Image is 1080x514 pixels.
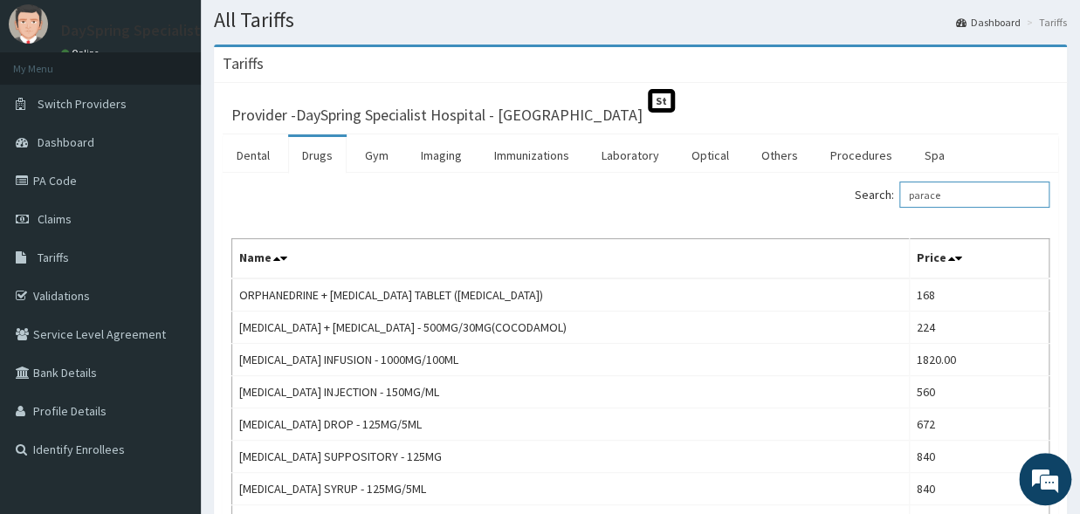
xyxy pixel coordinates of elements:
td: 840 [909,441,1049,473]
textarea: Type your message and hit 'Enter' [9,335,333,396]
h3: Provider - DaySpring Specialist Hospital - [GEOGRAPHIC_DATA] [231,107,643,123]
span: Switch Providers [38,96,127,112]
a: Spa [911,137,959,174]
td: 224 [909,312,1049,344]
p: DaySpring Specialist Hospital [61,23,262,38]
td: [MEDICAL_DATA] SYRUP - 125MG/5ML [232,473,910,505]
li: Tariffs [1022,15,1067,30]
td: 672 [909,408,1049,441]
td: 1820.00 [909,344,1049,376]
span: Tariffs [38,250,69,265]
div: Chat with us now [91,98,293,120]
a: Online [61,47,103,59]
span: Claims [38,211,72,227]
input: Search: [899,182,1049,208]
label: Search: [855,182,1049,208]
td: [MEDICAL_DATA] INFUSION - 1000MG/100ML [232,344,910,376]
a: Others [747,137,812,174]
img: User Image [9,4,48,44]
h3: Tariffs [223,56,264,72]
a: Immunizations [480,137,583,174]
td: 840 [909,473,1049,505]
a: Dental [223,137,284,174]
th: Price [909,239,1049,279]
a: Drugs [288,137,347,174]
a: Optical [678,137,743,174]
a: Dashboard [956,15,1021,30]
div: Minimize live chat window [286,9,328,51]
td: 560 [909,376,1049,408]
td: 168 [909,278,1049,312]
span: We're online! [101,149,241,326]
a: Gym [351,137,402,174]
img: d_794563401_company_1708531726252_794563401 [32,87,71,131]
a: Imaging [407,137,476,174]
td: [MEDICAL_DATA] INJECTION - 150MG/ML [232,376,910,408]
span: Dashboard [38,134,94,150]
h1: All Tariffs [214,9,1067,31]
a: Laboratory [588,137,673,174]
td: [MEDICAL_DATA] + [MEDICAL_DATA] - 500MG/30MG(COCODAMOL) [232,312,910,344]
td: [MEDICAL_DATA] SUPPOSITORY - 125MG [232,441,910,473]
span: St [648,89,675,113]
td: ORPHANEDRINE + [MEDICAL_DATA] TABLET ([MEDICAL_DATA]) [232,278,910,312]
th: Name [232,239,910,279]
a: Procedures [816,137,906,174]
td: [MEDICAL_DATA] DROP - 125MG/5ML [232,408,910,441]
